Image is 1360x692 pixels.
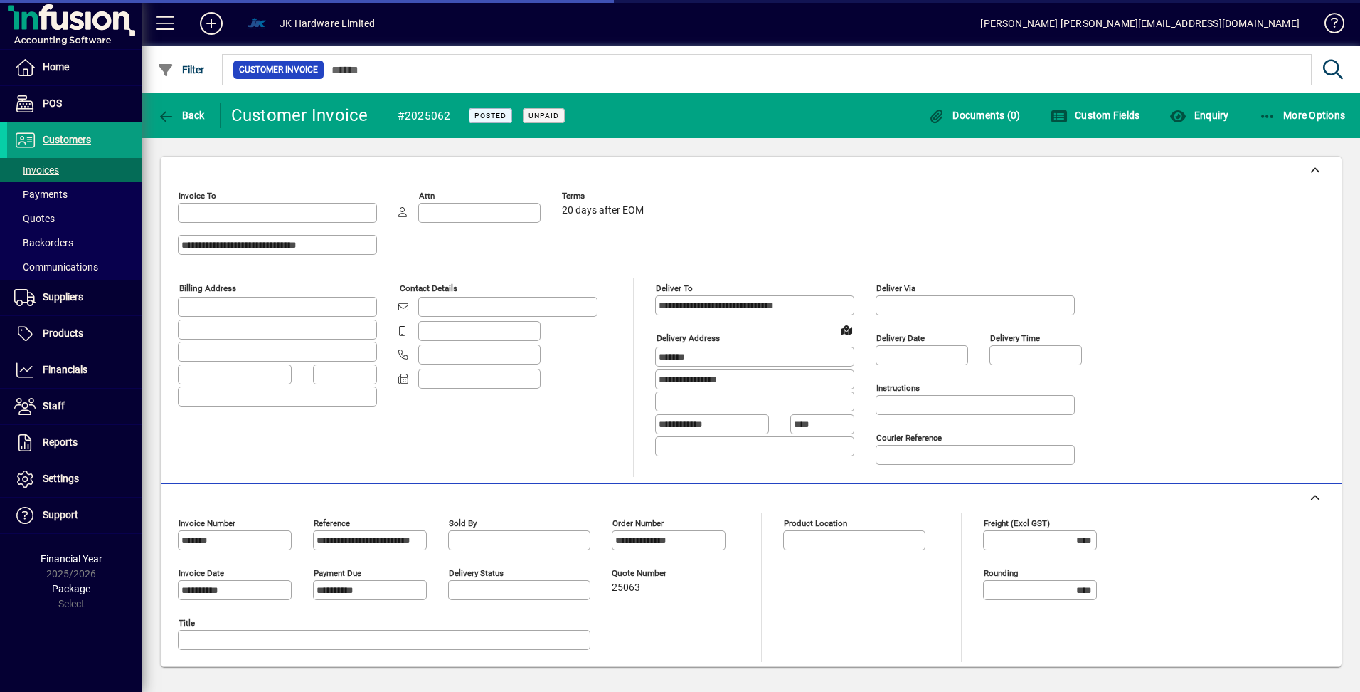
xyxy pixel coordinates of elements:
[528,111,559,120] span: Unpaid
[1166,103,1232,128] button: Enquiry
[179,518,235,528] mat-label: Invoice number
[562,205,644,216] span: 20 days after EOM
[449,518,477,528] mat-label: Sold by
[43,364,87,375] span: Financials
[14,189,68,200] span: Payments
[239,63,318,77] span: Customer Invoice
[52,583,90,594] span: Package
[928,110,1021,121] span: Documents (0)
[7,182,142,206] a: Payments
[7,425,142,461] a: Reports
[1169,110,1228,121] span: Enquiry
[179,618,195,628] mat-label: Title
[1255,103,1349,128] button: More Options
[43,400,65,411] span: Staff
[7,255,142,279] a: Communications
[835,318,858,341] a: View on map
[7,352,142,388] a: Financials
[7,389,142,424] a: Staff
[419,191,435,201] mat-label: Attn
[179,568,224,578] mat-label: Invoice date
[43,291,83,303] span: Suppliers
[612,582,640,594] span: 25063
[43,436,78,448] span: Reports
[990,333,1040,343] mat-label: Delivery time
[562,192,647,201] span: Terms
[314,568,361,578] mat-label: Payment due
[14,237,73,248] span: Backorders
[7,50,142,85] a: Home
[43,61,69,73] span: Home
[14,213,55,224] span: Quotes
[1259,110,1346,121] span: More Options
[1314,3,1342,49] a: Knowledge Base
[234,11,280,36] button: Profile
[43,134,91,145] span: Customers
[231,104,368,127] div: Customer Invoice
[41,553,102,565] span: Financial Year
[7,86,142,122] a: POS
[612,518,664,528] mat-label: Order number
[14,261,98,273] span: Communications
[7,316,142,352] a: Products
[7,158,142,182] a: Invoices
[188,11,234,36] button: Add
[876,333,925,343] mat-label: Delivery date
[43,509,78,520] span: Support
[876,433,942,443] mat-label: Courier Reference
[876,283,915,293] mat-label: Deliver via
[7,231,142,255] a: Backorders
[984,518,1050,528] mat-label: Freight (excl GST)
[612,569,697,578] span: Quote number
[142,103,221,128] app-page-header-button: Back
[7,498,142,533] a: Support
[154,103,208,128] button: Back
[784,518,847,528] mat-label: Product location
[925,103,1024,128] button: Documents (0)
[43,327,83,339] span: Products
[7,461,142,497] a: Settings
[7,280,142,315] a: Suppliers
[656,283,693,293] mat-label: Deliver To
[1051,110,1140,121] span: Custom Fields
[876,383,920,393] mat-label: Instructions
[314,518,350,528] mat-label: Reference
[980,12,1300,35] div: [PERSON_NAME] [PERSON_NAME][EMAIL_ADDRESS][DOMAIN_NAME]
[43,473,79,484] span: Settings
[7,206,142,231] a: Quotes
[154,57,208,83] button: Filter
[43,98,62,109] span: POS
[984,568,1018,578] mat-label: Rounding
[474,111,506,120] span: Posted
[179,191,216,201] mat-label: Invoice To
[14,164,59,176] span: Invoices
[157,110,205,121] span: Back
[449,568,504,578] mat-label: Delivery status
[280,12,375,35] div: JK Hardware Limited
[398,105,451,127] div: #2025062
[1047,103,1144,128] button: Custom Fields
[157,64,205,75] span: Filter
